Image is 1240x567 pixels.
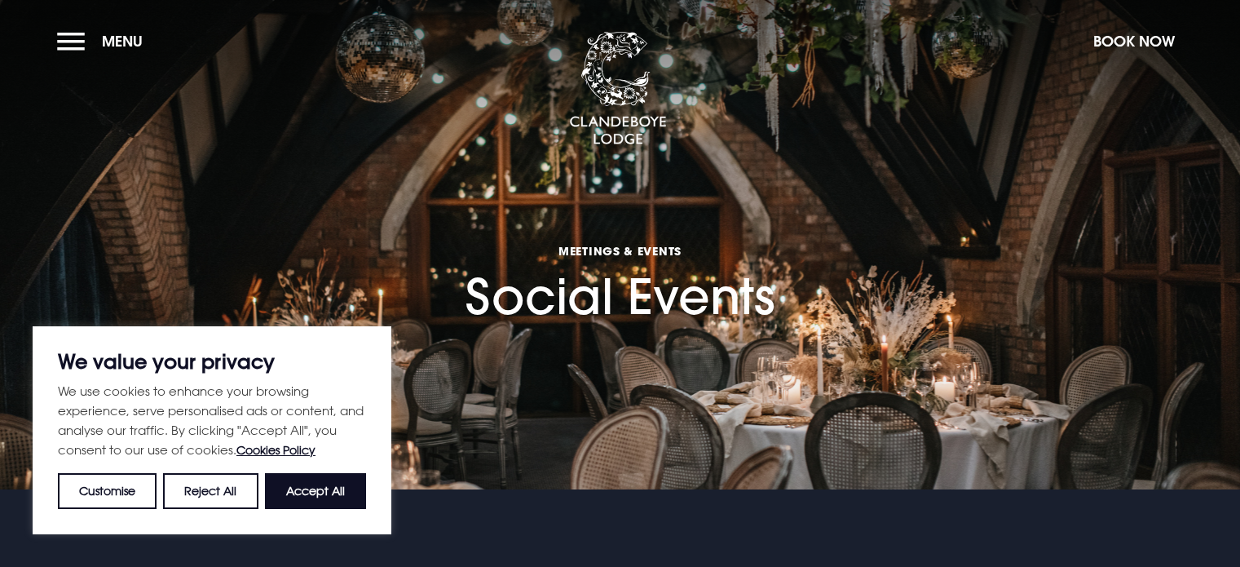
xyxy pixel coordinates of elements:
[102,32,143,51] span: Menu
[57,24,151,59] button: Menu
[569,32,667,146] img: Clandeboye Lodge
[466,243,774,259] span: Meetings & Events
[236,443,316,457] a: Cookies Policy
[58,381,366,460] p: We use cookies to enhance your browsing experience, serve personalised ads or content, and analys...
[1085,24,1183,59] button: Book Now
[265,473,366,509] button: Accept All
[163,473,258,509] button: Reject All
[33,326,391,534] div: We value your privacy
[58,352,366,371] p: We value your privacy
[58,473,157,509] button: Customise
[466,172,774,326] h1: Social Events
